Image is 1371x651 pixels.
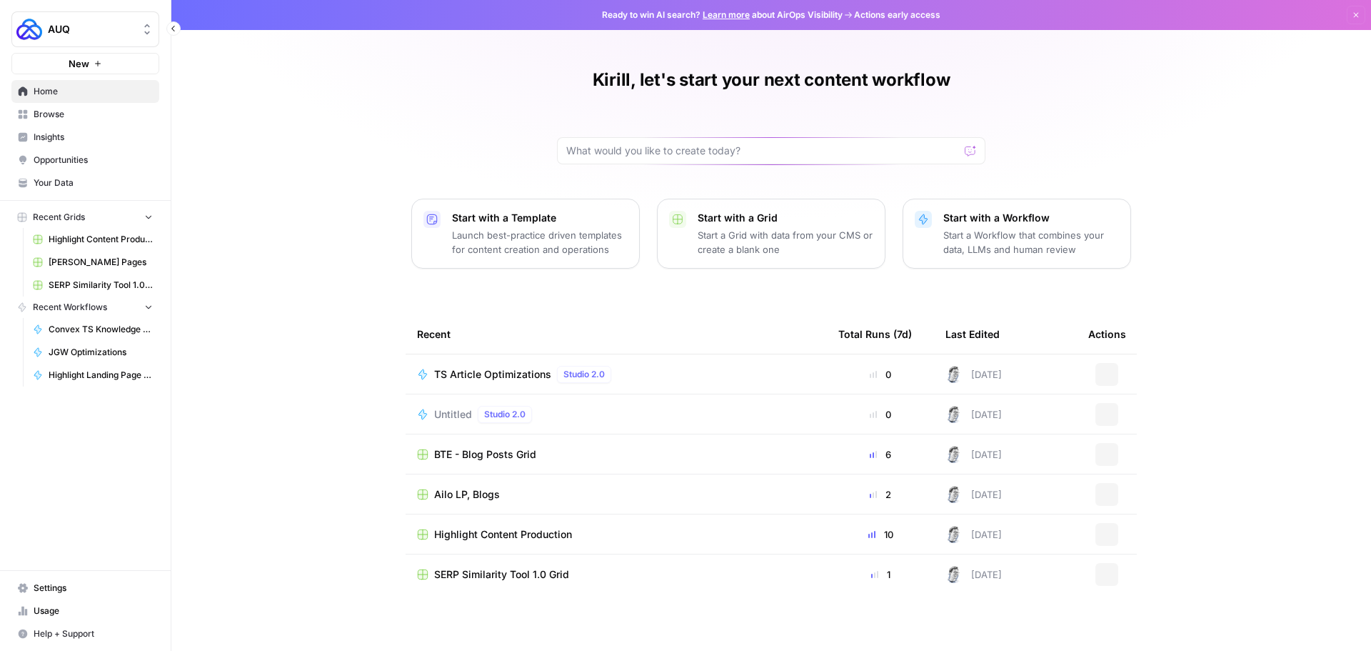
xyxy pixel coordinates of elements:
p: Start with a Template [452,211,628,225]
button: Start with a GridStart a Grid with data from your CMS or create a blank one [657,199,885,269]
span: New [69,56,89,71]
span: Studio 2.0 [484,408,526,421]
p: Launch best-practice driven templates for content creation and operations [452,228,628,257]
img: 28dbpmxwbe1lgts1kkshuof3rm4g [945,406,963,423]
span: Ailo LP, Blogs [434,487,500,502]
img: AUQ Logo [16,16,42,42]
a: TS Article OptimizationsStudio 2.0 [417,366,815,383]
span: BTE - Blog Posts Grid [434,447,536,462]
a: Browse [11,103,159,126]
div: Recent [417,314,815,354]
button: Recent Workflows [11,297,159,318]
a: UntitledStudio 2.0 [417,406,815,423]
img: 28dbpmxwbe1lgts1kkshuof3rm4g [945,486,963,503]
img: 28dbpmxwbe1lgts1kkshuof3rm4g [945,566,963,583]
span: Opportunities [34,154,153,167]
a: Settings [11,577,159,600]
div: Actions [1088,314,1126,354]
input: What would you like to create today? [566,144,959,158]
span: Untitled [434,407,472,422]
a: Opportunities [11,149,159,172]
div: 0 [838,367,923,382]
div: [DATE] [945,566,1002,583]
button: Workspace: AUQ [11,11,159,47]
div: [DATE] [945,406,1002,423]
button: Recent Grids [11,207,159,228]
a: Ailo LP, Blogs [417,487,815,502]
a: Convex TS Knowledge Base Articles [26,318,159,341]
h1: Kirill, let's start your next content workflow [593,69,950,91]
span: Studio 2.0 [563,368,605,381]
a: Learn more [703,9,750,20]
span: TS Article Optimizations [434,367,551,382]
span: Usage [34,605,153,617]
button: Start with a TemplateLaunch best-practice driven templates for content creation and operations [411,199,640,269]
span: Highlight Content Production [49,233,153,246]
a: SERP Similarity Tool 1.0 Grid [26,274,159,297]
p: Start a Grid with data from your CMS or create a blank one [698,228,873,257]
span: Settings [34,582,153,595]
a: SERP Similarity Tool 1.0 Grid [417,567,815,582]
div: Last Edited [945,314,1000,354]
p: Start with a Workflow [943,211,1119,225]
p: Start a Workflow that combines your data, LLMs and human review [943,228,1119,257]
img: 28dbpmxwbe1lgts1kkshuof3rm4g [945,446,963,463]
span: Browse [34,108,153,121]
a: Usage [11,600,159,622]
a: [PERSON_NAME] Pages [26,251,159,274]
span: JGW Optimizations [49,346,153,359]
div: 1 [838,567,923,582]
a: Highlight Content Production [417,527,815,542]
div: 10 [838,527,923,542]
span: AUQ [48,22,134,36]
span: Convex TS Knowledge Base Articles [49,323,153,336]
span: SERP Similarity Tool 1.0 Grid [49,279,153,292]
span: Home [34,85,153,98]
img: 28dbpmxwbe1lgts1kkshuof3rm4g [945,526,963,543]
a: Your Data [11,172,159,194]
p: Start with a Grid [698,211,873,225]
a: Home [11,80,159,103]
span: Highlight Landing Page Content [49,369,153,382]
span: Your Data [34,177,153,189]
a: JGW Optimizations [26,341,159,364]
span: Highlight Content Production [434,527,572,542]
button: Start with a WorkflowStart a Workflow that combines your data, LLMs and human review [903,199,1131,269]
span: SERP Similarity Tool 1.0 Grid [434,567,569,582]
div: [DATE] [945,366,1002,383]
a: Highlight Landing Page Content [26,364,159,387]
a: Insights [11,126,159,149]
div: [DATE] [945,446,1002,463]
div: [DATE] [945,486,1002,503]
button: New [11,53,159,74]
span: [PERSON_NAME] Pages [49,256,153,269]
div: 2 [838,487,923,502]
span: Recent Workflows [33,301,107,314]
span: Insights [34,131,153,144]
span: Recent Grids [33,211,85,224]
div: [DATE] [945,526,1002,543]
div: 6 [838,447,923,462]
span: Ready to win AI search? about AirOps Visibility [602,9,843,21]
div: 0 [838,407,923,422]
div: Total Runs (7d) [838,314,912,354]
img: 28dbpmxwbe1lgts1kkshuof3rm4g [945,366,963,383]
span: Help + Support [34,627,153,640]
button: Help + Support [11,622,159,645]
a: BTE - Blog Posts Grid [417,447,815,462]
a: Highlight Content Production [26,228,159,251]
span: Actions early access [854,9,940,21]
